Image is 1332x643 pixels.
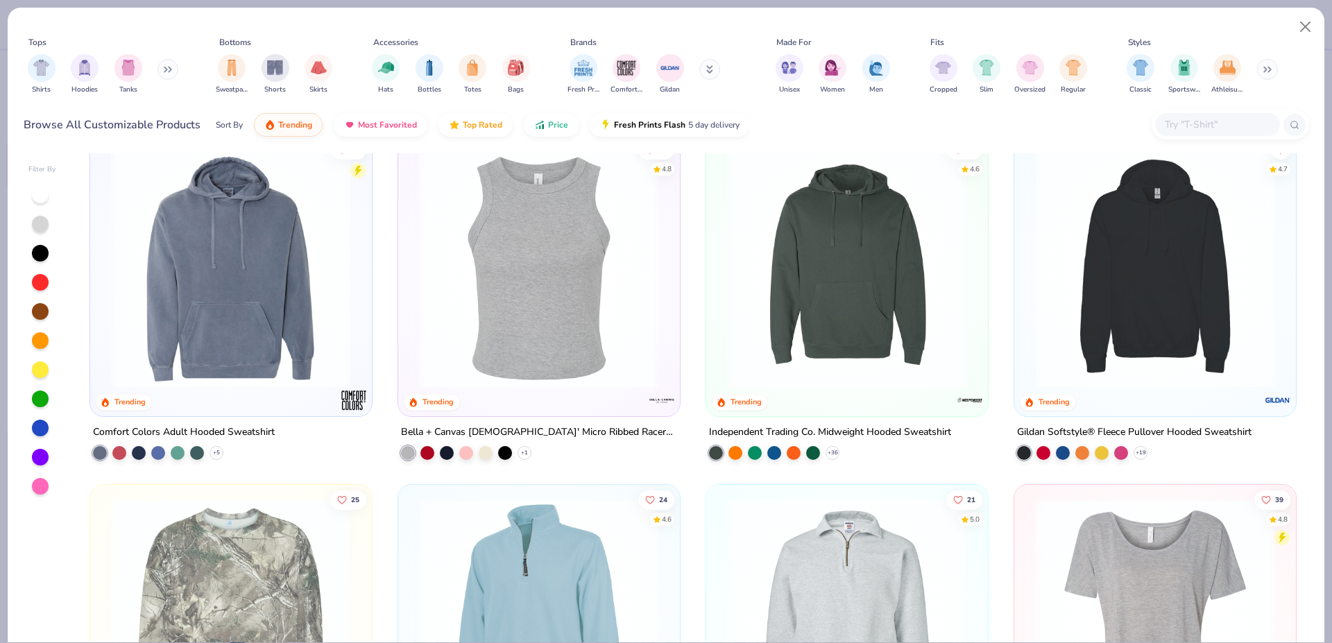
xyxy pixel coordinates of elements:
img: Slim Image [979,60,994,76]
div: Filter By [28,164,56,175]
button: Like [638,490,674,509]
button: filter button [1127,54,1154,95]
span: Top Rated [463,119,502,130]
button: filter button [819,54,846,95]
button: filter button [1211,54,1243,95]
button: filter button [567,54,599,95]
button: filter button [502,54,530,95]
div: 4.7 [1278,164,1288,174]
span: Sweatpants [216,85,248,95]
button: Close [1292,14,1319,40]
div: filter for Sportswear [1168,54,1200,95]
button: Like [946,490,982,509]
div: filter for Athleisure [1211,54,1243,95]
span: Tanks [119,85,137,95]
img: Hoodies Image [77,60,92,76]
div: filter for Totes [459,54,486,95]
span: + 19 [1135,448,1145,456]
div: Made For [776,36,811,49]
img: Shirts Image [33,60,49,76]
div: Bottoms [219,36,251,49]
span: Bottles [418,85,441,95]
div: Tops [28,36,46,49]
span: Oversized [1014,85,1045,95]
button: Most Favorited [334,113,427,137]
img: Athleisure Image [1220,60,1236,76]
span: 24 [659,496,667,503]
div: Gildan Softstyle® Fleece Pullover Hooded Sweatshirt [1017,423,1252,440]
button: filter button [1059,54,1087,95]
span: Hoodies [71,85,98,95]
span: + 36 [827,448,837,456]
button: filter button [973,54,1000,95]
div: 5.0 [970,514,980,524]
div: filter for Gildan [656,54,684,95]
div: filter for Hats [372,54,400,95]
img: ff9285ed-6195-4d41-bd6b-4a29e0566347 [104,148,358,388]
img: a2c1212f-7889-4602-8399-578c484ff67d [666,148,920,388]
span: Bags [508,85,524,95]
button: Like [331,139,367,159]
img: 3644f833-5bb2-4f83-981f-b4a4ab244a55 [720,148,974,388]
img: Shorts Image [267,60,283,76]
button: filter button [416,54,443,95]
div: filter for Bottles [416,54,443,95]
div: filter for Regular [1059,54,1087,95]
button: filter button [114,54,142,95]
img: Tanks Image [121,60,136,76]
div: Fits [930,36,944,49]
button: filter button [216,54,248,95]
span: Trending [278,119,312,130]
button: filter button [656,54,684,95]
img: 1a07cc18-aee9-48c0-bcfb-936d85bd356b [1028,148,1282,388]
button: Price [524,113,579,137]
button: filter button [28,54,55,95]
button: Like [638,139,674,159]
span: Fresh Prints Flash [614,119,685,130]
img: Gildan Image [660,58,681,78]
img: Comfort Colors Image [616,58,637,78]
button: Like [1254,490,1290,509]
img: Gildan logo [1263,386,1291,413]
button: filter button [1014,54,1045,95]
img: Skirts Image [311,60,327,76]
button: filter button [862,54,890,95]
span: Most Favorited [358,119,417,130]
span: Skirts [309,85,327,95]
button: Fresh Prints Flash5 day delivery [590,113,750,137]
button: filter button [71,54,99,95]
div: Independent Trading Co. Midweight Hooded Sweatshirt [709,423,951,440]
img: Hats Image [378,60,394,76]
div: filter for Women [819,54,846,95]
img: Women Image [825,60,841,76]
span: Cropped [930,85,957,95]
img: trending.gif [264,119,275,130]
div: 4.8 [1278,514,1288,524]
div: filter for Hoodies [71,54,99,95]
span: 5 day delivery [688,117,740,133]
div: 4.6 [662,514,672,524]
span: Sportswear [1168,85,1200,95]
span: Shirts [32,85,51,95]
div: filter for Bags [502,54,530,95]
div: filter for Comfort Colors [610,54,642,95]
span: + 1 [521,448,528,456]
div: Styles [1128,36,1151,49]
button: Top Rated [438,113,513,137]
input: Try "T-Shirt" [1163,117,1270,132]
span: Gildan [660,85,680,95]
div: filter for Tanks [114,54,142,95]
div: filter for Unisex [776,54,803,95]
span: Fresh Prints [567,85,599,95]
div: 4.6 [970,164,980,174]
div: filter for Men [862,54,890,95]
img: Bags Image [508,60,523,76]
span: 21 [967,496,975,503]
img: Comfort Colors logo [340,386,368,413]
div: 4.8 [662,164,672,174]
div: filter for Classic [1127,54,1154,95]
div: filter for Slim [973,54,1000,95]
span: Men [869,85,883,95]
img: Unisex Image [781,60,797,76]
button: Like [946,139,982,159]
